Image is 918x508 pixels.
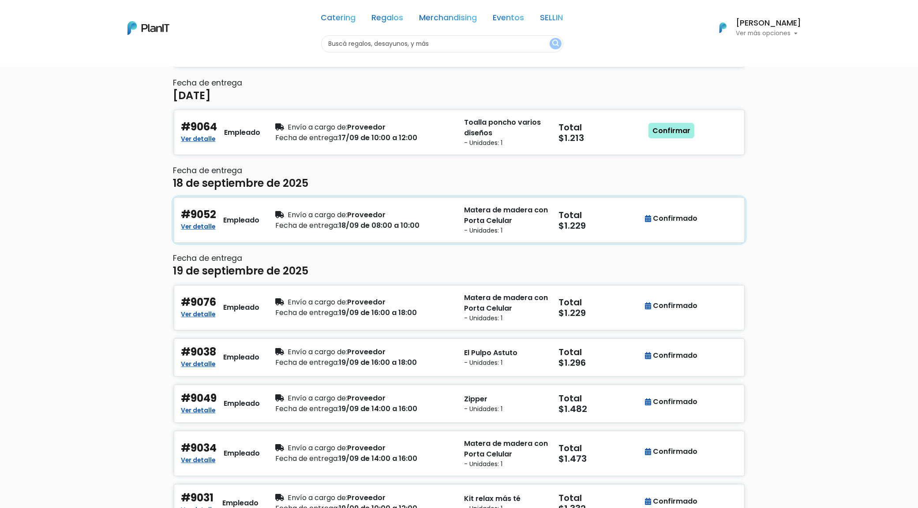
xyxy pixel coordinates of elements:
button: #9052 Ver detalle Empleado Envío a cargo de:Proveedor Fecha de entrega:18/09 de 08:00 a 10:00 Mat... [173,197,745,243]
a: Ver detalle [181,358,216,368]
div: Proveedor [276,122,454,133]
a: SELLIN [540,14,563,25]
p: Kit relax más té [465,493,548,504]
span: Fecha de entrega: [276,308,339,318]
div: Empleado [224,448,260,459]
small: - Unidades: 1 [465,226,548,235]
div: Proveedor [276,393,454,404]
small: - Unidades: 1 [465,460,548,469]
h5: Total [559,122,641,133]
button: #9034 Ver detalle Empleado Envío a cargo de:Proveedor Fecha de entrega:19/09 de 14:00 a 16:00 Mat... [173,430,745,477]
a: Ver detalle [181,454,216,464]
small: - Unidades: 1 [465,314,548,323]
h5: $1.482 [559,404,643,414]
p: Toalla poncho varios diseños [465,117,548,138]
h6: Fecha de entrega [173,166,745,175]
h5: Total [559,297,641,308]
img: search_button-432b6d5273f82d61273b3651a40e1bd1b912527efae98b1b7a1b2c0702e16a8d.svg [552,40,559,48]
p: Ver más opciones [736,30,802,37]
div: 17/09 de 10:00 a 12:00 [276,133,454,143]
span: Fecha de entrega: [276,220,339,230]
div: Confirmado [645,300,698,311]
span: Envío a cargo de: [288,122,348,132]
span: Envío a cargo de: [288,393,348,403]
p: Matera de madera con Porta Celular [465,293,548,314]
h6: Fecha de entrega [173,78,745,88]
h4: 18 de septiembre de 2025 [173,177,309,190]
h5: Total [559,493,641,503]
div: Empleado [224,302,260,313]
h6: [PERSON_NAME] [736,19,802,27]
div: 19/09 de 16:00 a 18:00 [276,357,454,368]
h4: #9038 [181,346,217,359]
h5: $1.213 [559,133,643,143]
h5: $1.229 [559,308,643,318]
small: - Unidades: 1 [465,138,548,148]
div: Empleado [224,398,260,409]
div: Confirmado [645,446,698,457]
p: Zipper [465,394,548,404]
h5: Total [559,347,641,357]
div: 19/09 de 16:00 a 18:00 [276,308,454,318]
h4: #9034 [181,442,217,455]
div: Empleado [224,215,260,226]
span: Fecha de entrega: [276,133,339,143]
span: Envío a cargo de: [288,347,348,357]
button: #9049 Ver detalle Empleado Envío a cargo de:Proveedor Fecha de entrega:19/09 de 14:00 a 16:00 Zip... [173,384,745,423]
div: Confirmado [645,397,698,407]
h5: Total [559,443,641,453]
button: PlanIt Logo [PERSON_NAME] Ver más opciones [708,16,802,39]
a: Catering [321,14,356,25]
span: Envío a cargo de: [288,443,348,453]
h5: $1.296 [559,357,643,368]
h4: #9076 [181,296,217,309]
span: Fecha de entrega: [276,453,339,464]
input: Buscá regalos, desayunos, y más [321,35,563,52]
small: - Unidades: 1 [465,404,548,414]
div: Proveedor [276,347,454,357]
small: - Unidades: 1 [465,358,548,367]
h4: #9049 [181,392,217,405]
button: #9038 Ver detalle Empleado Envío a cargo de:Proveedor Fecha de entrega:19/09 de 16:00 a 18:00 El ... [173,338,745,377]
button: #9064 Ver detalle Empleado Envío a cargo de:Proveedor Fecha de entrega:17/09 de 10:00 a 12:00 Toa... [173,109,745,156]
span: Envío a cargo de: [288,493,348,503]
span: Fecha de entrega: [276,357,339,367]
span: Fecha de entrega: [276,404,339,414]
a: Eventos [493,14,525,25]
h5: $1.229 [559,220,643,231]
div: Proveedor [276,210,454,220]
div: 18/09 de 08:00 a 10:00 [276,220,454,231]
span: Envío a cargo de: [288,297,348,307]
h6: Fecha de entrega [173,254,745,263]
a: Merchandising [420,14,477,25]
span: Envío a cargo de: [288,210,348,220]
p: Matera de madera con Porta Celular [465,438,548,460]
h5: $1.473 [559,453,643,464]
h4: #9052 [181,208,217,221]
a: Confirmar [648,123,694,139]
h4: #9031 [181,492,214,504]
div: Confirmado [645,350,698,361]
div: ¿Necesitás ayuda? [45,8,127,26]
a: Ver detalle [181,404,216,415]
div: Empleado [224,352,260,363]
div: Proveedor [276,493,454,503]
a: Ver detalle [181,308,216,319]
a: Regalos [372,14,404,25]
img: PlanIt Logo [127,21,169,35]
h5: Total [559,393,641,404]
div: Confirmado [645,213,698,224]
div: Proveedor [276,443,454,453]
p: Matera de madera con Porta Celular [465,205,548,226]
p: El Pulpo Astuto [465,348,548,358]
div: 19/09 de 14:00 a 16:00 [276,404,454,414]
img: PlanIt Logo [713,18,733,37]
h4: #9064 [181,121,217,133]
div: Confirmado [645,496,698,507]
h4: 19 de septiembre de 2025 [173,265,309,278]
h4: [DATE] [173,89,211,102]
div: 19/09 de 14:00 a 16:00 [276,453,454,464]
div: Proveedor [276,297,454,308]
h5: Total [559,210,641,220]
button: #9076 Ver detalle Empleado Envío a cargo de:Proveedor Fecha de entrega:19/09 de 16:00 a 18:00 Mat... [173,285,745,331]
